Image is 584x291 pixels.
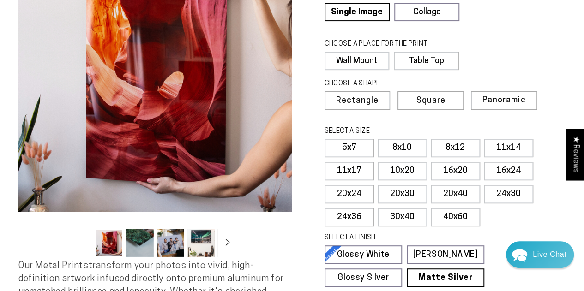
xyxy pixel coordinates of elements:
a: Glossy Silver [325,268,402,287]
span: Rectangle [336,97,379,105]
div: Contact Us Directly [533,241,566,268]
label: 5x7 [325,139,374,157]
div: Click to open Judge.me floating reviews tab [566,129,584,180]
span: Panoramic [482,96,525,105]
legend: SELECT A FINISH [325,233,466,243]
label: 11x17 [325,162,374,180]
a: Collage [394,3,459,21]
legend: SELECT A SIZE [325,126,466,137]
label: Table Top [394,52,459,70]
label: 16x24 [484,162,533,180]
label: 40x60 [431,208,480,226]
legend: CHOOSE A PLACE FOR THE PRINT [325,39,451,49]
label: 11x14 [484,139,533,157]
button: Slide left [72,232,93,253]
button: Slide right [217,232,238,253]
label: 16x20 [431,162,480,180]
button: Load image 3 in gallery view [157,229,184,257]
label: 30x40 [378,208,427,226]
label: 20x24 [325,185,374,203]
label: 24x30 [484,185,533,203]
label: Wall Mount [325,52,390,70]
label: 8x12 [431,139,480,157]
a: [PERSON_NAME] [407,245,484,264]
button: Load image 1 in gallery view [96,229,123,257]
label: 10x20 [378,162,427,180]
span: Square [416,97,445,105]
a: Glossy White [325,245,402,264]
label: 20x40 [431,185,480,203]
a: Single Image [325,3,390,21]
div: Chat widget toggle [506,241,574,268]
label: 8x10 [378,139,427,157]
button: Load image 4 in gallery view [187,229,215,257]
a: Matte Silver [407,268,484,287]
button: Load image 2 in gallery view [126,229,154,257]
label: 20x30 [378,185,427,203]
legend: CHOOSE A SHAPE [325,79,452,89]
label: 24x36 [325,208,374,226]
